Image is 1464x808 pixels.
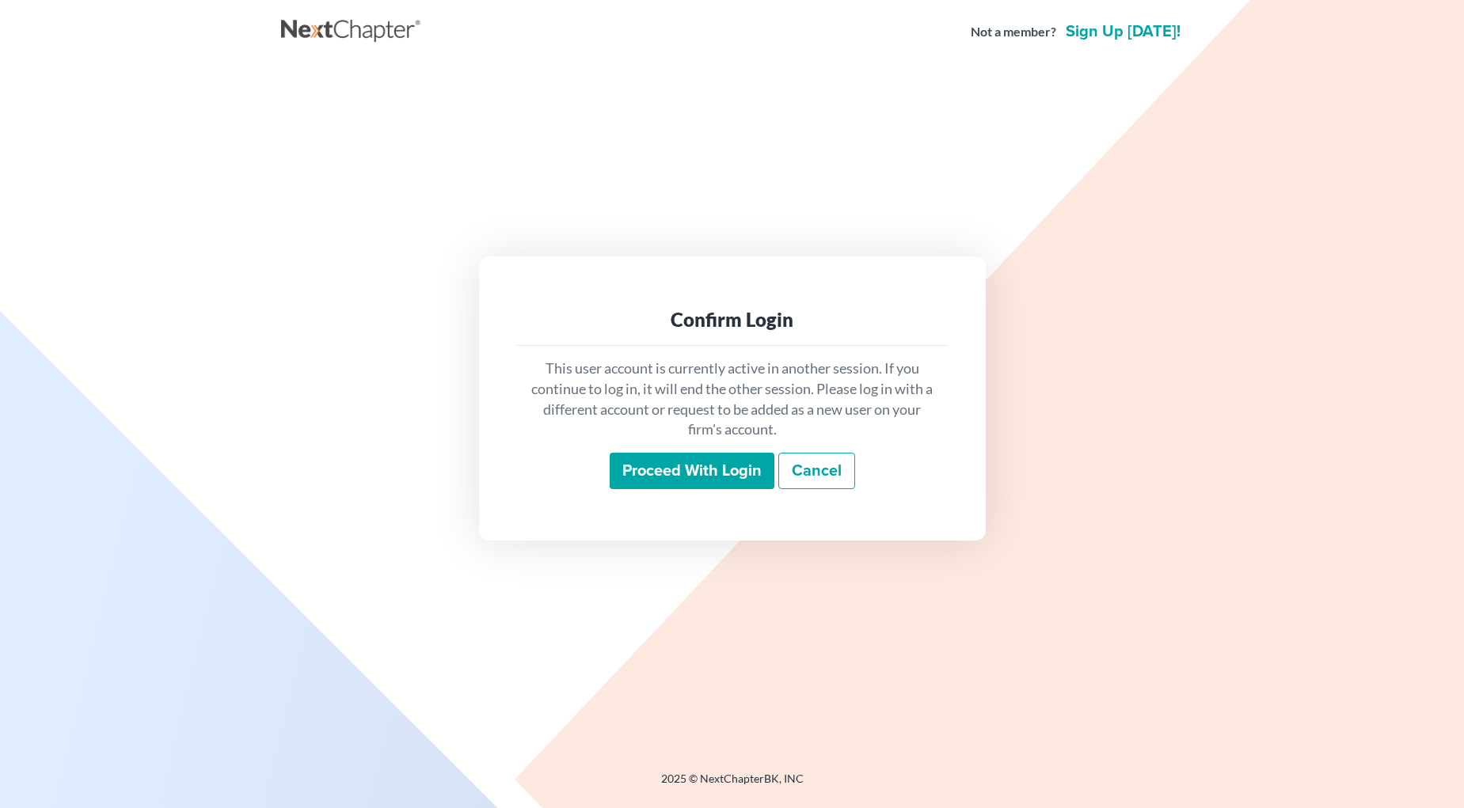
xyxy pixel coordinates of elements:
[530,358,935,440] p: This user account is currently active in another session. If you continue to log in, it will end ...
[778,453,855,489] a: Cancel
[971,23,1056,41] strong: Not a member?
[610,453,774,489] input: Proceed with login
[1063,24,1184,40] a: Sign up [DATE]!
[530,307,935,332] div: Confirm Login
[281,771,1184,799] div: 2025 © NextChapterBK, INC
